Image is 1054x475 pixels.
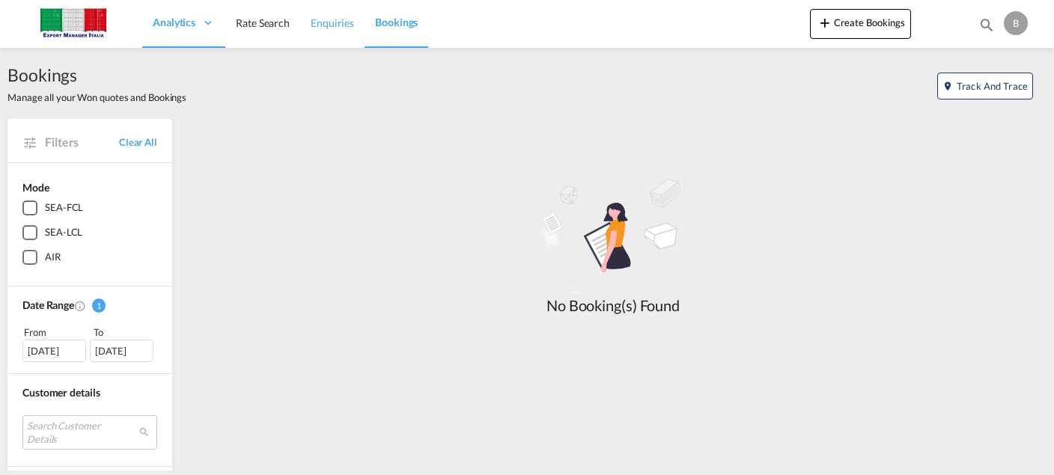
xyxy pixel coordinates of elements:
[311,16,354,29] span: Enquiries
[22,385,157,400] div: Customer details
[45,250,61,265] div: AIR
[7,63,186,87] span: Bookings
[942,81,953,91] md-icon: icon-map-marker
[22,386,100,399] span: Customer details
[45,200,83,215] div: SEA-FCL
[1004,11,1028,35] div: B
[45,134,119,150] span: Filters
[7,91,186,104] span: Manage all your Won quotes and Bookings
[22,340,86,362] div: [DATE]
[153,15,195,30] span: Analytics
[810,9,911,39] button: icon-plus 400-fgCreate Bookings
[22,325,157,362] span: From To [DATE][DATE]
[92,298,106,313] span: 1
[119,135,157,149] a: Clear All
[22,250,157,265] md-checkbox: AIR
[90,340,153,362] div: [DATE]
[978,16,995,33] md-icon: icon-magnify
[92,325,158,340] div: To
[501,171,725,295] md-icon: assets/icons/custom/empty_shipments.svg
[74,300,86,312] md-icon: Created On
[937,73,1033,99] button: icon-map-markerTrack and Trace
[22,325,88,340] div: From
[816,13,834,31] md-icon: icon-plus 400-fg
[22,200,157,215] md-checkbox: SEA-FCL
[22,181,49,194] span: Mode
[978,16,995,39] div: icon-magnify
[45,225,82,240] div: SEA-LCL
[22,7,124,40] img: 51022700b14f11efa3148557e262d94e.jpg
[375,16,418,28] span: Bookings
[22,298,74,311] span: Date Range
[22,225,157,240] md-checkbox: SEA-LCL
[501,295,725,316] div: No Booking(s) Found
[236,16,290,29] span: Rate Search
